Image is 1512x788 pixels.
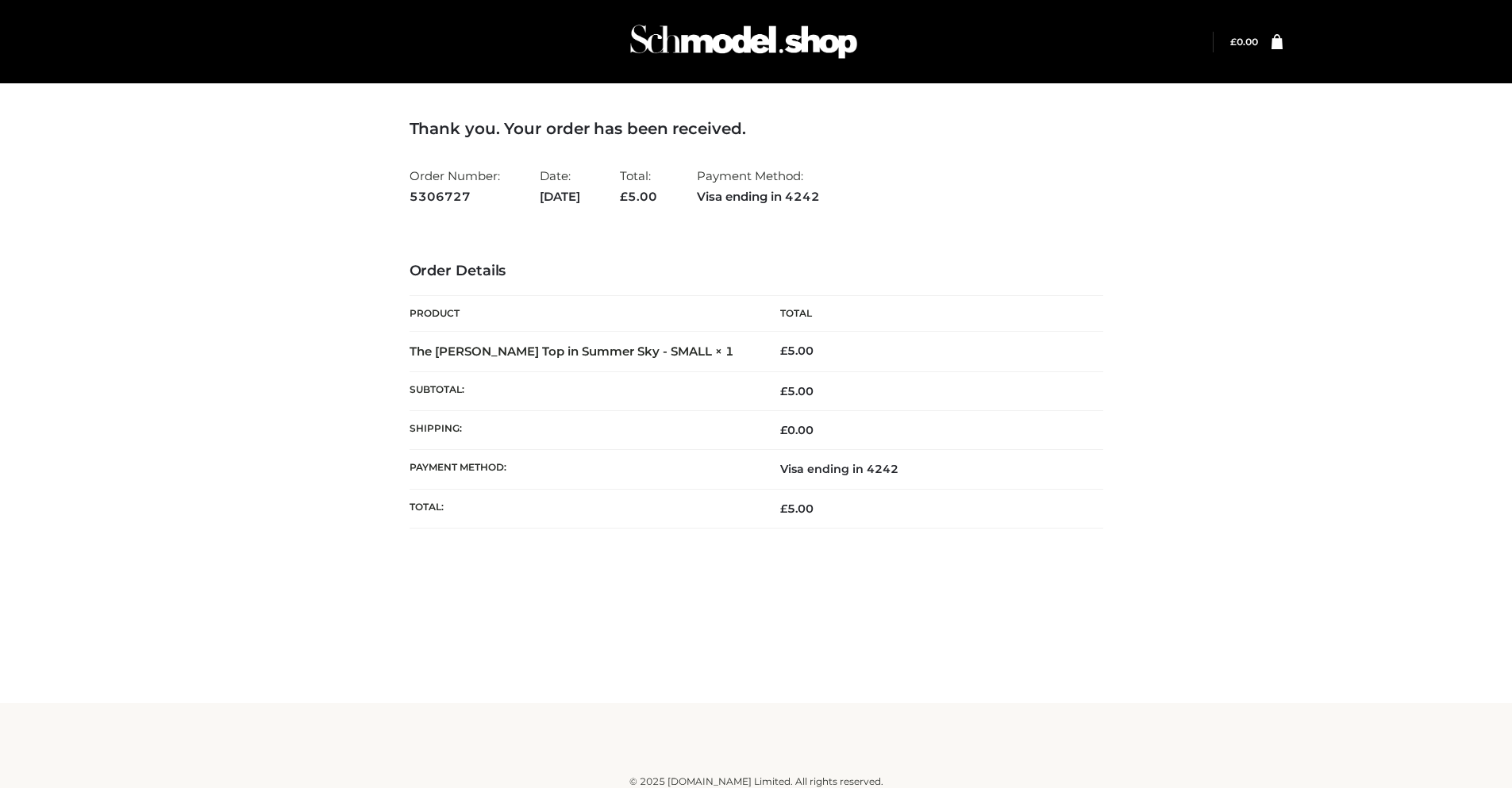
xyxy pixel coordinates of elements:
[410,450,756,489] th: Payment method:
[780,344,814,358] bdi: 5.00
[756,296,1103,332] th: Total
[410,489,756,528] th: Total:
[697,186,820,207] strong: Visa ending in 4242
[697,162,820,210] li: Payment Method:
[620,162,657,210] li: Total:
[540,186,580,207] strong: [DATE]
[780,502,787,516] span: £
[1230,36,1258,48] a: £0.00
[620,189,628,204] span: £
[780,423,814,437] bdi: 0.00
[625,10,863,73] img: Schmodel Admin 964
[410,263,1103,280] h3: Order Details
[780,423,787,437] span: £
[410,371,756,410] th: Subtotal:
[410,411,756,450] th: Shipping:
[410,344,712,359] a: The [PERSON_NAME] Top in Summer Sky - SMALL
[1230,36,1258,48] bdi: 0.00
[780,384,787,398] span: £
[756,450,1103,489] td: Visa ending in 4242
[410,119,1103,138] h3: Thank you. Your order has been received.
[715,344,734,359] strong: × 1
[410,186,500,207] strong: 5306727
[540,162,580,210] li: Date:
[620,189,657,204] span: 5.00
[780,502,814,516] span: 5.00
[410,296,756,332] th: Product
[780,344,787,358] span: £
[410,162,500,210] li: Order Number:
[1230,36,1237,48] span: £
[780,384,814,398] span: 5.00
